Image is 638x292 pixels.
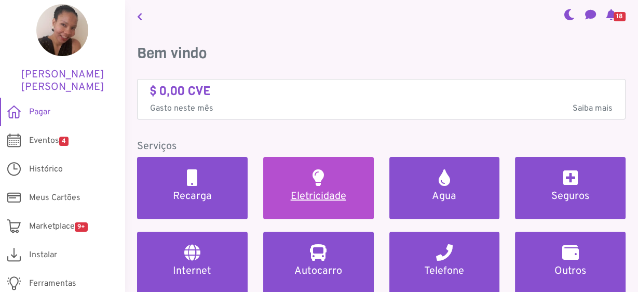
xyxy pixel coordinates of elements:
h5: Telefone [402,265,487,277]
span: Ferramentas [29,277,76,290]
h5: Seguros [527,190,613,203]
p: Gasto neste mês [150,102,613,115]
h5: Recarga [150,190,235,203]
span: Histórico [29,163,63,176]
h5: Eletricidade [276,190,361,203]
span: Eventos [29,135,69,147]
a: Seguros [515,157,626,219]
a: Eletricidade [263,157,374,219]
h5: [PERSON_NAME] [PERSON_NAME] [16,69,109,94]
span: 9+ [75,222,88,232]
h5: Outros [527,265,613,277]
span: Marketplace [29,220,88,233]
span: Meus Cartões [29,192,80,204]
span: 4 [59,137,69,146]
a: Agua [389,157,500,219]
span: Instalar [29,249,57,261]
a: $ 0,00 CVE Gasto neste mêsSaiba mais [150,84,613,115]
a: [PERSON_NAME] [PERSON_NAME] [16,4,109,94]
h5: Autocarro [276,265,361,277]
h5: Agua [402,190,487,203]
span: Pagar [29,106,50,118]
span: 18 [614,12,626,21]
span: Saiba mais [573,102,613,115]
a: Recarga [137,157,248,219]
h5: Serviços [137,140,626,153]
h5: Internet [150,265,235,277]
h3: Bem vindo [137,45,626,62]
h4: $ 0,00 CVE [150,84,613,99]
